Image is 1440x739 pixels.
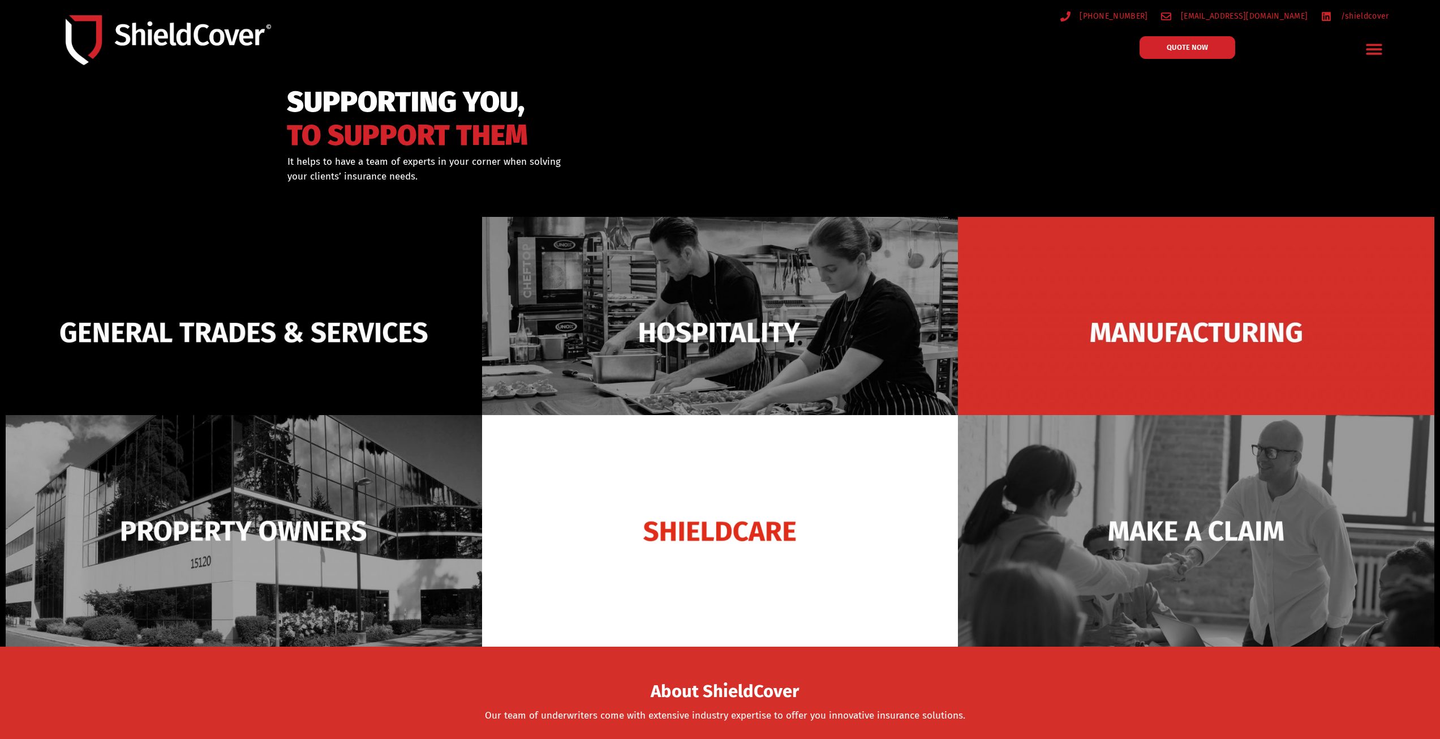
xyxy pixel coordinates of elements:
[651,685,799,699] span: About ShieldCover
[1077,9,1147,23] span: [PHONE_NUMBER]
[287,155,778,183] div: It helps to have a team of experts in your corner when solving
[1060,9,1148,23] a: [PHONE_NUMBER]
[66,15,271,66] img: Shield-Cover-Underwriting-Australia-logo-full
[485,710,965,721] a: Our team of underwriters come with extensive industry expertise to offer you innovative insurance...
[1361,36,1387,62] div: Menu Toggle
[1161,9,1308,23] a: [EMAIL_ADDRESS][DOMAIN_NAME]
[1140,36,1235,59] a: QUOTE NOW
[651,688,799,699] a: About ShieldCover
[287,169,778,184] p: your clients’ insurance needs.
[1178,9,1308,23] span: [EMAIL_ADDRESS][DOMAIN_NAME]
[1167,44,1208,51] span: QUOTE NOW
[1321,9,1389,23] a: /shieldcover
[287,91,528,114] span: SUPPORTING YOU,
[1338,9,1389,23] span: /shieldcover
